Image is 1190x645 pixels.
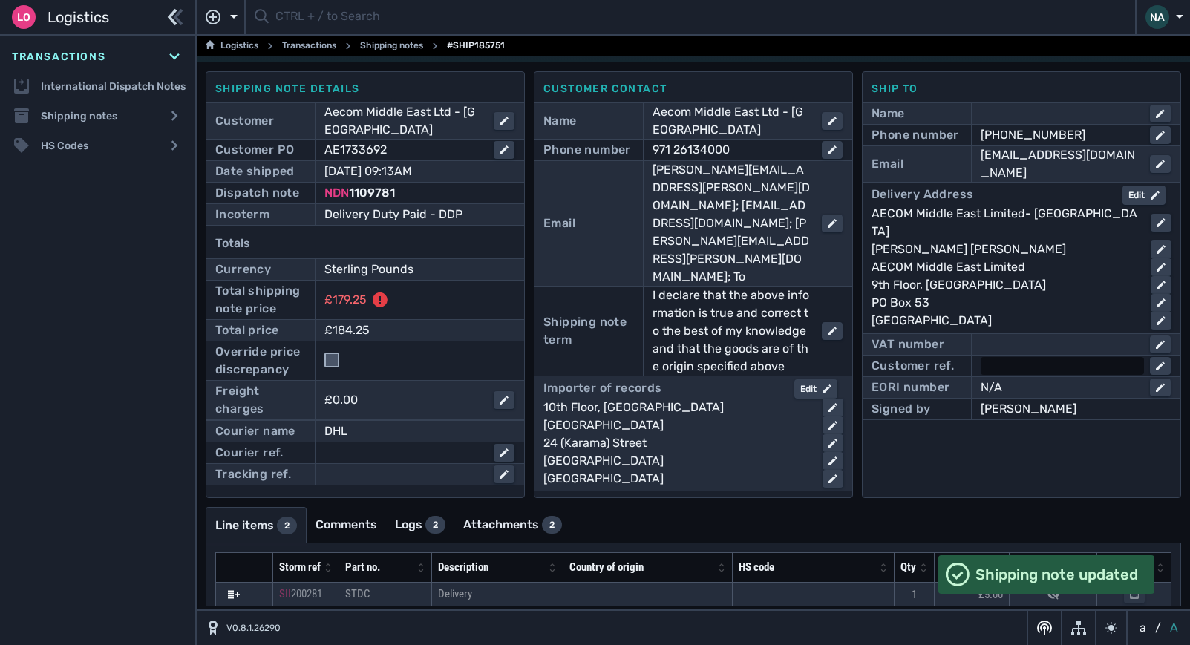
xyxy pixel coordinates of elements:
[981,400,1171,418] div: [PERSON_NAME]
[307,507,386,543] a: Comments
[215,141,294,159] div: Customer PO
[543,215,575,232] div: Email
[425,516,445,534] div: 2
[872,294,1139,312] div: PO Box 53
[215,261,271,278] div: Currency
[215,382,306,418] div: Freight charges
[215,112,274,130] div: Customer
[569,559,713,576] div: Country of origin
[872,105,905,122] div: Name
[543,416,811,434] div: [GEOGRAPHIC_DATA]
[543,81,843,96] div: Customer contact
[324,141,482,159] div: AE1733692
[794,379,837,399] button: Edit
[872,126,959,144] div: Phone number
[279,559,321,576] div: Storm ref
[275,3,1126,32] input: CTRL + / to Search
[215,282,306,318] div: Total shipping note price
[543,434,811,452] div: 24 (Karama) Street
[981,379,1138,396] div: N/A
[981,146,1138,182] div: [EMAIL_ADDRESS][DOMAIN_NAME]
[349,186,395,200] span: 1109781
[438,587,472,600] span: Delivery
[872,400,931,418] div: Signed by
[653,161,810,286] div: [PERSON_NAME][EMAIL_ADDRESS][PERSON_NAME][DOMAIN_NAME]; [EMAIL_ADDRESS][DOMAIN_NAME]; [PERSON_NAM...
[872,240,1139,258] div: [PERSON_NAME] [PERSON_NAME]
[324,186,349,200] span: NDN
[543,379,662,399] div: Importer of records
[543,470,811,488] div: [GEOGRAPHIC_DATA]
[1122,186,1166,205] button: Edit
[215,163,295,180] div: Date shipped
[12,49,105,65] span: Transactions
[282,37,336,55] a: Transactions
[653,141,810,159] div: 971 26134000
[215,81,515,96] div: Shipping note details
[978,588,1003,601] span: £5.00
[872,312,1139,330] div: [GEOGRAPHIC_DATA]
[454,507,571,543] a: Attachments2
[324,206,514,223] div: Delivery Duty Paid - DDP
[800,382,831,396] div: Edit
[215,343,306,379] div: Override price discrepancy
[215,206,269,223] div: Incoterm
[345,559,413,576] div: Part no.
[345,587,370,600] span: STDC
[872,155,903,173] div: Email
[215,444,284,462] div: Courier ref.
[900,559,916,576] div: Qty
[324,103,482,139] div: Aecom Middle East Ltd - [GEOGRAPHIC_DATA]
[542,516,562,534] div: 2
[206,508,306,543] a: Line items2
[653,287,810,376] div: I declare that the above information is true and correct to the best of my knowledge and that the...
[360,37,423,55] a: Shipping notes
[872,205,1139,240] div: AECOM Middle East Limited- [GEOGRAPHIC_DATA]
[324,163,494,180] div: [DATE] 09:13AM
[324,261,494,278] div: Sterling Pounds
[1155,619,1161,637] span: /
[324,391,482,409] div: £0.00
[438,559,545,576] div: Description
[543,313,634,349] div: Shipping note term
[872,379,949,396] div: EORI number
[48,6,109,28] span: Logistics
[291,587,322,600] span: 200281
[324,321,494,339] div: £184.25
[324,422,514,440] div: DHL
[872,258,1139,276] div: AECOM Middle East Limited
[277,517,297,534] div: 2
[215,229,515,258] div: Totals
[279,587,291,600] span: SII
[739,559,876,576] div: HS code
[653,103,810,139] div: Aecom Middle East Ltd - [GEOGRAPHIC_DATA]
[1145,5,1169,29] div: NA
[215,321,278,339] div: Total price
[12,5,36,29] div: Lo
[1167,619,1181,637] button: A
[215,465,291,483] div: Tracking ref.
[206,37,258,55] a: Logistics
[447,37,505,55] span: #SHIP185751
[324,291,367,309] div: £179.25
[226,621,281,635] span: V0.8.1.26290
[975,563,1138,586] span: Shipping note updated
[872,335,944,353] div: VAT number
[1137,619,1149,637] button: a
[872,186,973,205] div: Delivery Address
[1128,189,1160,202] div: Edit
[215,422,295,440] div: Courier name
[543,399,811,416] div: 10th Floor, [GEOGRAPHIC_DATA]
[543,112,577,130] div: Name
[543,141,631,159] div: Phone number
[543,452,811,470] div: [GEOGRAPHIC_DATA]
[386,507,454,543] a: Logs2
[215,184,299,202] div: Dispatch note
[872,357,954,375] div: Customer ref.
[872,276,1139,294] div: 9th Floor, [GEOGRAPHIC_DATA]
[981,126,1138,144] div: [PHONE_NUMBER]
[912,588,917,601] span: 1
[872,81,1171,96] div: Ship to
